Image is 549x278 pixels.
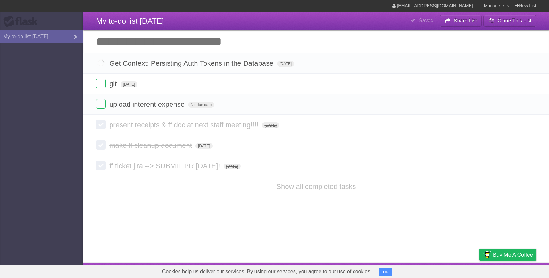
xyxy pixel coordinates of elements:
[496,264,536,276] a: Suggest a feature
[419,18,433,23] b: Saved
[497,18,531,23] b: Clone This List
[96,58,106,68] label: Done
[277,61,294,67] span: [DATE]
[3,16,42,27] div: Flask
[96,17,164,25] span: My to-do list [DATE]
[109,80,118,88] span: git
[109,141,194,149] span: make ff cleanup document
[483,15,536,27] button: Clone This List
[188,102,214,108] span: No due date
[121,81,138,87] span: [DATE]
[493,249,533,260] span: Buy me a coffee
[96,120,106,129] label: Done
[483,249,491,260] img: Buy me a coffee
[449,264,463,276] a: Terms
[415,264,441,276] a: Developers
[156,265,378,278] span: Cookies help us deliver our services. By using our services, you agree to our use of cookies.
[109,121,260,129] span: present receipts & ff doc at next staff meeting!!!!
[471,264,488,276] a: Privacy
[195,143,213,149] span: [DATE]
[440,15,482,27] button: Share List
[109,100,186,108] span: upload interent expense
[96,140,106,150] label: Done
[454,18,477,23] b: Share List
[109,59,275,67] span: Get Context: Persisting Auth Tokens in the Database
[394,264,408,276] a: About
[96,99,106,109] label: Done
[379,268,392,276] button: OK
[262,122,279,128] span: [DATE]
[479,249,536,261] a: Buy me a coffee
[224,164,241,169] span: [DATE]
[109,162,221,170] span: ff ticket jira --> SUBMIT PR [DATE]!
[276,182,356,190] a: Show all completed tasks
[96,79,106,88] label: Done
[96,161,106,170] label: Done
